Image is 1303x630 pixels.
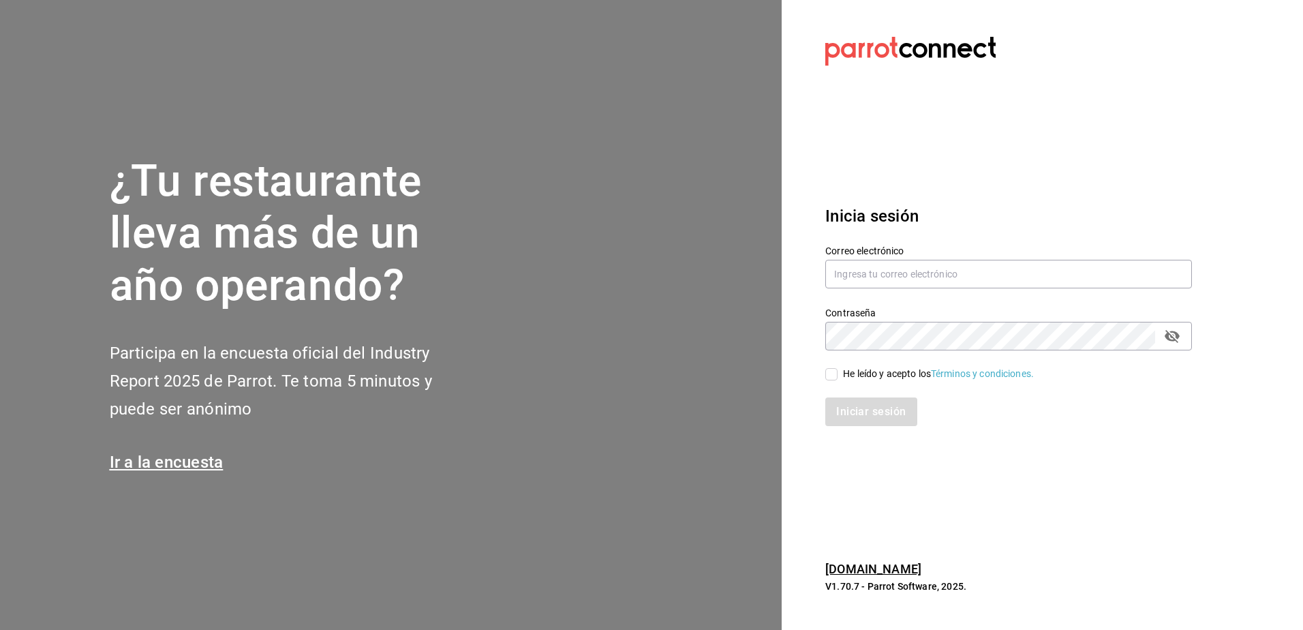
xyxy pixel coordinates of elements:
[825,307,1192,317] label: Contraseña
[110,453,224,472] a: Ir a la encuesta
[825,580,1192,593] p: V1.70.7 - Parrot Software, 2025.
[110,155,478,312] h1: ¿Tu restaurante lleva más de un año operando?
[825,245,1192,255] label: Correo electrónico
[843,367,1034,381] div: He leído y acepto los
[825,204,1192,228] h3: Inicia sesión
[825,562,921,576] a: [DOMAIN_NAME]
[110,340,478,423] h2: Participa en la encuesta oficial del Industry Report 2025 de Parrot. Te toma 5 minutos y puede se...
[1161,325,1184,348] button: passwordField
[825,260,1192,288] input: Ingresa tu correo electrónico
[931,368,1034,379] a: Términos y condiciones.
